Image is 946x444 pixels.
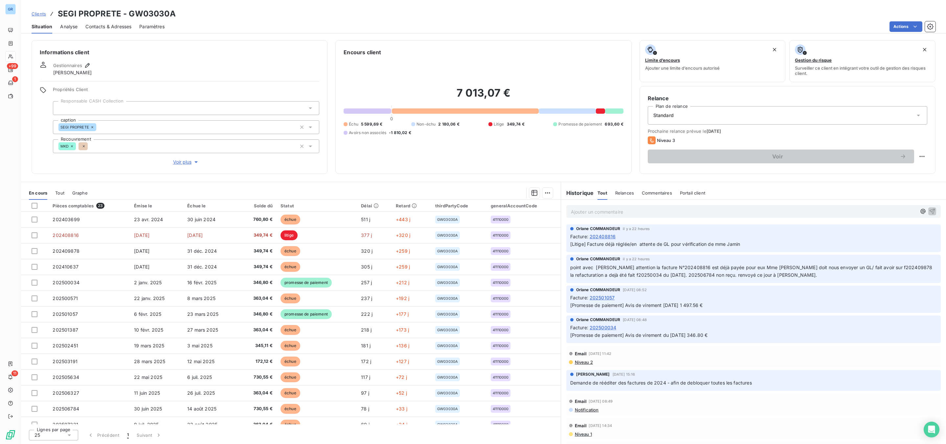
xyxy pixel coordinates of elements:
button: Précédent [83,428,123,442]
input: Ajouter une valeur [96,124,101,130]
span: [DATE] [134,232,149,238]
div: Pièces comptables [53,203,126,209]
span: 6 juil. 2025 [187,374,212,380]
span: 14 août 2025 [187,406,216,411]
span: Facture : [570,294,588,301]
span: 12 mai 2025 [187,359,214,364]
span: GW03030A [437,218,458,222]
span: 0 [390,116,393,121]
span: 349,74 € [507,121,525,127]
span: 202501057 [53,311,78,317]
span: 10 févr. 2025 [134,327,163,333]
h6: Relance [648,94,927,102]
span: échue [281,404,300,414]
span: [DATE] 08:48 [623,318,647,322]
span: 1 [127,432,129,438]
span: 202500571 [53,295,78,301]
span: Email [575,351,587,356]
span: 8 mars 2025 [187,295,215,301]
span: Paramètres [139,23,165,30]
span: [Promesse de paiement] Avis de virement [DATE] 1 497.56 € [570,302,703,308]
span: 41110000 [493,281,508,285]
span: 202503191 [53,359,77,364]
span: 222 j [361,311,372,317]
span: Limite d’encours [645,58,680,63]
span: 349,74 € [240,248,273,254]
span: Orlane COMMANDEUR [576,317,620,323]
h6: Informations client [40,48,319,56]
h6: Encours client [344,48,381,56]
span: SEGI PROPRETE [60,125,89,129]
span: il y a 22 heures [623,257,650,261]
span: GW03030A [437,360,458,363]
span: 377 j [361,232,372,238]
span: 202500034 [53,280,79,285]
span: Graphe [72,190,88,196]
span: 218 j [361,327,372,333]
span: 202403699 [53,217,79,222]
span: +127 j [396,359,409,364]
span: [DATE] [707,129,721,134]
span: Propriétés Client [53,87,319,96]
span: GW03030A [437,328,458,332]
span: Facture : [570,324,588,331]
span: 22 janv. 2025 [134,295,165,301]
span: 202408816 [53,232,79,238]
span: [PERSON_NAME] [576,371,610,377]
span: 78 j [361,406,369,411]
span: +24 j [396,422,407,427]
span: 23 avr. 2024 [134,217,163,222]
div: generalAccountCode [491,203,557,208]
span: 9 juil. 2025 [134,422,159,427]
span: +72 j [396,374,407,380]
span: Promesse de paiement [558,121,602,127]
div: Statut [281,203,353,208]
span: 41110000 [493,296,508,300]
span: échue [281,262,300,272]
div: Retard [396,203,427,208]
input: Ajouter une valeur [88,143,93,149]
div: Échue le [187,203,233,208]
span: Orlane COMMANDEUR [576,226,620,232]
span: Tout [55,190,64,196]
span: +192 j [396,295,409,301]
button: Limite d’encoursAjouter une limite d’encours autorisé [640,40,786,82]
span: 202410637 [53,264,78,269]
span: [Litige] Facture déjà réglée/en attente de GL pour vérification de mme Jamin [570,241,740,247]
span: +33 j [396,406,407,411]
span: [DATE] 08:52 [623,288,647,292]
span: 41110000 [493,328,508,332]
span: Demande de rééditer des factures de 2024 - afin de debloquer toutes les factures [570,380,752,386]
span: Portail client [680,190,705,196]
span: échue [281,325,300,335]
span: promesse de paiement [281,278,332,288]
a: Clients [32,11,46,17]
button: 1 [123,428,133,442]
span: 11 juin 2025 [134,390,160,396]
span: GW03030A [437,344,458,348]
span: Avoirs non associés [349,130,386,136]
span: 41110000 [493,391,508,395]
span: 730,55 € [240,374,273,381]
span: 202408816 [590,233,616,240]
span: Ajouter une limite d’encours autorisé [645,65,720,71]
button: Suivant [133,428,166,442]
span: GW03030A [437,249,458,253]
span: 349,74 € [240,264,273,270]
h3: SEGI PROPRETE - GW03030A [58,8,176,20]
span: Clients [32,11,46,16]
span: 41110000 [493,423,508,427]
span: 97 j [361,390,369,396]
span: GW03030A [437,233,458,237]
span: 27 mars 2025 [187,327,218,333]
span: [PERSON_NAME] [53,69,92,76]
span: +259 j [396,264,410,269]
button: Voir plus [53,158,319,166]
span: +443 j [396,217,410,222]
span: 41110000 [493,265,508,269]
span: échue [281,420,300,430]
span: échue [281,246,300,256]
span: 320 j [361,248,372,254]
span: 363,04 € [240,390,273,396]
span: +212 j [396,280,409,285]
